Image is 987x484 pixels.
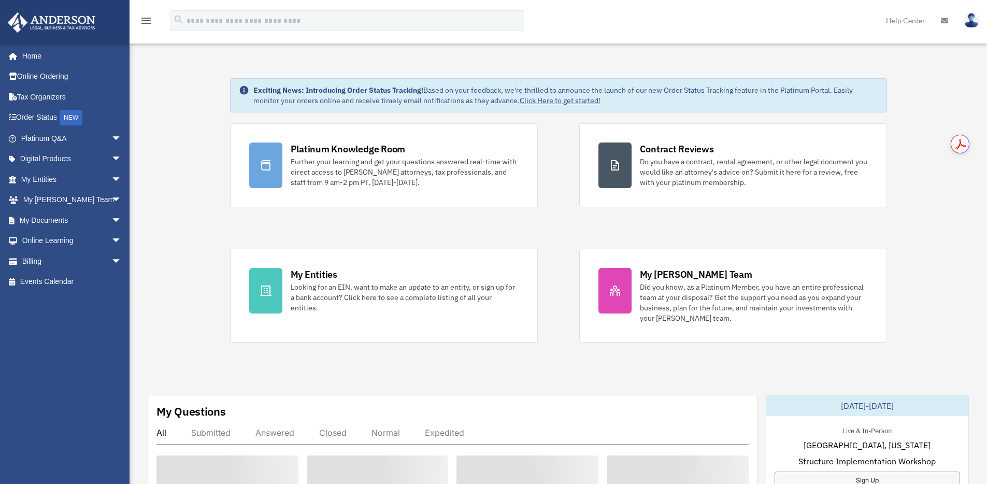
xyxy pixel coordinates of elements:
[111,169,132,190] span: arrow_drop_down
[640,282,868,323] div: Did you know, as a Platinum Member, you have an entire professional team at your disposal? Get th...
[640,268,752,281] div: My [PERSON_NAME] Team
[798,455,936,467] span: Structure Implementation Workshop
[5,12,98,33] img: Anderson Advisors Platinum Portal
[291,156,519,188] div: Further your learning and get your questions answered real-time with direct access to [PERSON_NAM...
[7,149,137,169] a: Digital Productsarrow_drop_down
[7,169,137,190] a: My Entitiesarrow_drop_down
[111,190,132,211] span: arrow_drop_down
[291,143,406,155] div: Platinum Knowledge Room
[291,268,337,281] div: My Entities
[255,428,294,438] div: Answered
[520,96,600,105] a: Click Here to get started!
[964,13,979,28] img: User Pic
[111,210,132,231] span: arrow_drop_down
[766,395,968,416] div: [DATE]-[DATE]
[7,210,137,231] a: My Documentsarrow_drop_down
[191,428,231,438] div: Submitted
[111,251,132,272] span: arrow_drop_down
[230,249,538,343] a: My Entities Looking for an EIN, want to make an update to an entity, or sign up for a bank accoun...
[156,428,166,438] div: All
[640,143,714,155] div: Contract Reviews
[253,85,878,106] div: Based on your feedback, we're thrilled to announce the launch of our new Order Status Tracking fe...
[253,86,423,95] strong: Exciting News: Introducing Order Status Tracking!
[140,15,152,27] i: menu
[111,231,132,252] span: arrow_drop_down
[804,439,931,451] span: [GEOGRAPHIC_DATA], [US_STATE]
[7,231,137,251] a: Online Learningarrow_drop_down
[111,149,132,170] span: arrow_drop_down
[7,128,137,149] a: Platinum Q&Aarrow_drop_down
[579,249,887,343] a: My [PERSON_NAME] Team Did you know, as a Platinum Member, you have an entire professional team at...
[173,14,184,25] i: search
[7,272,137,292] a: Events Calendar
[425,428,464,438] div: Expedited
[291,282,519,313] div: Looking for an EIN, want to make an update to an entity, or sign up for a bank account? Click her...
[7,107,137,129] a: Order StatusNEW
[7,66,137,87] a: Online Ordering
[111,128,132,149] span: arrow_drop_down
[7,251,137,272] a: Billingarrow_drop_down
[640,156,868,188] div: Do you have a contract, rental agreement, or other legal document you would like an attorney's ad...
[7,190,137,210] a: My [PERSON_NAME] Teamarrow_drop_down
[230,123,538,207] a: Platinum Knowledge Room Further your learning and get your questions answered real-time with dire...
[834,424,900,435] div: Live & In-Person
[60,110,82,125] div: NEW
[371,428,400,438] div: Normal
[7,46,132,66] a: Home
[156,404,226,419] div: My Questions
[319,428,347,438] div: Closed
[140,18,152,27] a: menu
[7,87,137,107] a: Tax Organizers
[579,123,887,207] a: Contract Reviews Do you have a contract, rental agreement, or other legal document you would like...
